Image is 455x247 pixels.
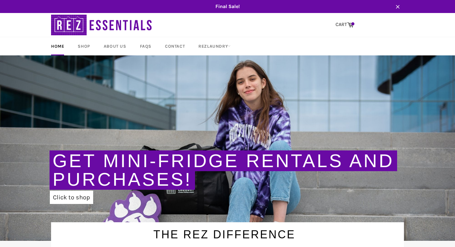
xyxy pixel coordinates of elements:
[53,150,394,190] a: Get Mini-Fridge Rentals and Purchases!
[192,37,237,55] a: RezLaundry
[71,37,96,55] a: Shop
[45,3,410,10] span: Final Sale!
[45,222,404,242] h1: The Rez Difference
[159,37,191,55] a: Contact
[134,37,158,55] a: FAQs
[50,191,93,204] a: Click to shop
[332,18,357,31] a: CART
[51,13,153,37] img: RezEssentials
[45,37,70,55] a: Home
[97,37,132,55] a: About Us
